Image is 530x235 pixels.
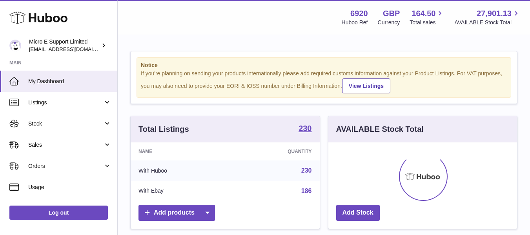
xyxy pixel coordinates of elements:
[412,8,435,19] span: 164.50
[301,167,312,174] a: 230
[28,78,111,85] span: My Dashboard
[131,181,230,201] td: With Ebay
[477,8,512,19] span: 27,901.13
[141,70,507,93] div: If you're planning on sending your products internationally please add required customs informati...
[28,99,103,106] span: Listings
[29,46,115,52] span: [EMAIL_ADDRESS][DOMAIN_NAME]
[410,8,444,26] a: 164.50 Total sales
[28,162,103,170] span: Orders
[131,160,230,181] td: With Huboo
[342,19,368,26] div: Huboo Ref
[336,205,380,221] a: Add Stock
[350,8,368,19] strong: 6920
[336,124,424,135] h3: AVAILABLE Stock Total
[383,8,400,19] strong: GBP
[299,124,311,134] a: 230
[131,142,230,160] th: Name
[342,78,390,93] a: View Listings
[28,184,111,191] span: Usage
[138,124,189,135] h3: Total Listings
[299,124,311,132] strong: 230
[454,8,521,26] a: 27,901.13 AVAILABLE Stock Total
[138,205,215,221] a: Add products
[230,142,320,160] th: Quantity
[141,62,507,69] strong: Notice
[410,19,444,26] span: Total sales
[301,188,312,194] a: 186
[9,40,21,51] img: contact@micropcsupport.com
[28,120,103,128] span: Stock
[454,19,521,26] span: AVAILABLE Stock Total
[29,38,100,53] div: Micro E Support Limited
[9,206,108,220] a: Log out
[28,141,103,149] span: Sales
[378,19,400,26] div: Currency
